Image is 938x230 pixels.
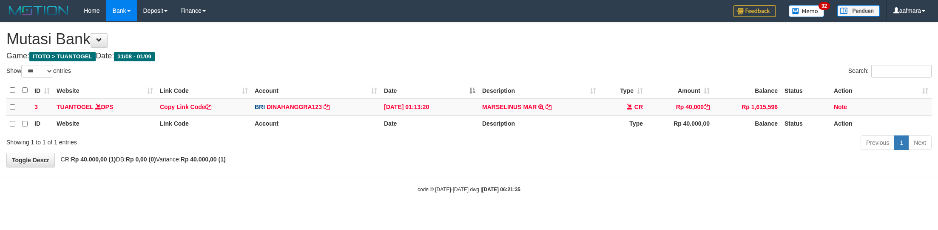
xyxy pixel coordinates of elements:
[713,82,781,99] th: Balance
[479,82,600,99] th: Description: activate to sort column ascending
[53,115,156,132] th: Website
[871,65,932,78] input: Search:
[479,115,600,132] th: Description
[600,115,646,132] th: Type
[789,5,824,17] img: Button%20Memo.svg
[861,135,895,150] a: Previous
[634,103,643,110] span: CR
[31,115,53,132] th: ID
[57,103,94,110] a: TUANTOGEL
[181,156,226,163] strong: Rp 40.000,00 (1)
[819,2,830,10] span: 32
[6,65,71,78] label: Show entries
[381,82,479,99] th: Date: activate to sort column descending
[324,103,330,110] a: Copy DINAHANGGRA123 to clipboard
[29,52,96,61] span: ITOTO > TUANTOGEL
[6,135,384,147] div: Showing 1 to 1 of 1 entries
[894,135,909,150] a: 1
[646,99,713,116] td: Rp 40,000
[34,103,38,110] span: 3
[156,82,251,99] th: Link Code: activate to sort column ascending
[482,103,537,110] a: MARSELINUS MAR
[837,5,880,17] img: panduan.png
[6,52,932,60] h4: Game: Date:
[848,65,932,78] label: Search:
[418,187,520,193] small: code © [DATE]-[DATE] dwg |
[381,115,479,132] th: Date
[21,65,53,78] select: Showentries
[6,153,55,167] a: Toggle Descr
[53,82,156,99] th: Website: activate to sort column ascending
[6,31,932,48] h1: Mutasi Bank
[646,82,713,99] th: Amount: activate to sort column ascending
[71,156,116,163] strong: Rp 40.000,00 (1)
[781,115,830,132] th: Status
[713,99,781,116] td: Rp 1,615,596
[600,82,646,99] th: Type: activate to sort column ascending
[6,4,71,17] img: MOTION_logo.png
[160,103,211,110] a: Copy Link Code
[733,5,776,17] img: Feedback.jpg
[251,82,381,99] th: Account: activate to sort column ascending
[482,187,520,193] strong: [DATE] 06:21:35
[114,52,155,61] span: 31/08 - 01/09
[251,115,381,132] th: Account
[31,82,53,99] th: ID: activate to sort column ascending
[704,103,710,110] a: Copy Rp 40,000 to clipboard
[830,82,932,99] th: Action: activate to sort column ascending
[908,135,932,150] a: Next
[713,115,781,132] th: Balance
[546,103,551,110] a: Copy MARSELINUS MAR to clipboard
[53,99,156,116] td: DPS
[267,103,322,110] a: DINAHANGGRA123
[646,115,713,132] th: Rp 40.000,00
[830,115,932,132] th: Action
[156,115,251,132] th: Link Code
[834,103,847,110] a: Note
[255,103,265,110] span: BRI
[57,156,226,163] span: CR: DB: Variance:
[381,99,479,116] td: [DATE] 01:13:20
[781,82,830,99] th: Status
[126,156,156,163] strong: Rp 0,00 (0)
